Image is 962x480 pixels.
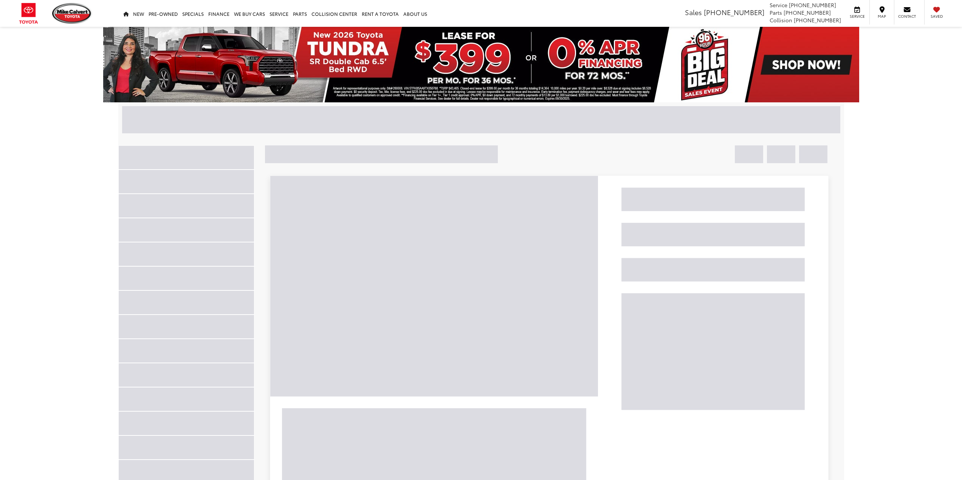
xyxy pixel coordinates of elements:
[52,3,92,24] img: Mike Calvert Toyota
[770,1,787,9] span: Service
[685,7,702,17] span: Sales
[770,9,782,16] span: Parts
[770,16,792,24] span: Collision
[849,14,866,19] span: Service
[928,14,945,19] span: Saved
[874,14,890,19] span: Map
[103,27,859,102] img: New 2026 Toyota Tundra
[704,7,764,17] span: [PHONE_NUMBER]
[794,16,841,24] span: [PHONE_NUMBER]
[784,9,831,16] span: [PHONE_NUMBER]
[789,1,836,9] span: [PHONE_NUMBER]
[898,14,916,19] span: Contact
